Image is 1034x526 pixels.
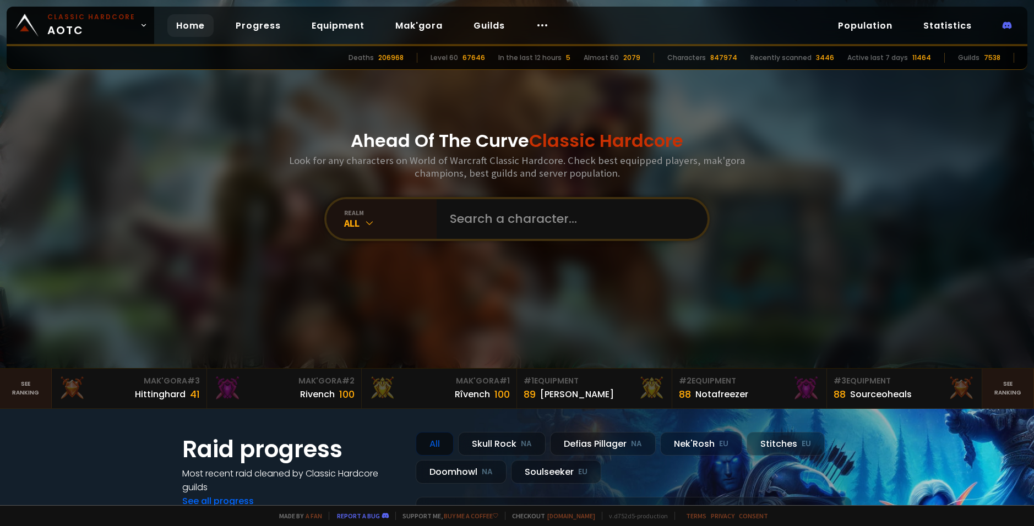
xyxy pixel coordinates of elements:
div: Mak'Gora [368,375,510,387]
small: EU [578,467,587,478]
small: EU [802,439,811,450]
div: Mak'Gora [58,375,200,387]
div: realm [344,209,437,217]
div: Doomhowl [416,460,507,484]
div: Stitches [747,432,825,456]
div: Mak'Gora [214,375,355,387]
div: All [416,432,454,456]
div: Rîvench [455,387,490,401]
div: Defias Pillager [550,432,656,456]
a: Home [167,14,214,37]
div: 2079 [623,53,640,63]
div: Nek'Rosh [660,432,742,456]
h1: Raid progress [182,432,402,467]
a: Seeranking [982,369,1034,408]
a: Population [829,14,901,37]
div: [PERSON_NAME] [540,387,614,401]
div: Skull Rock [458,432,546,456]
a: Mak'Gora#3Hittinghard41 [52,369,207,408]
div: Hittinghard [135,387,186,401]
div: 41 [190,387,200,402]
a: Classic HardcoreAOTC [7,7,154,44]
div: 5 [566,53,570,63]
div: Equipment [679,375,820,387]
div: Deaths [349,53,374,63]
a: Guilds [465,14,514,37]
a: Mak'Gora#1Rîvench100 [362,369,517,408]
a: #3Equipment88Sourceoheals [827,369,982,408]
div: Equipment [834,375,975,387]
a: Privacy [711,512,734,520]
a: #1Equipment89[PERSON_NAME] [517,369,672,408]
a: Mak'gora [387,14,451,37]
div: Equipment [524,375,665,387]
div: Characters [667,53,706,63]
span: Checkout [505,512,595,520]
span: # 1 [524,375,534,386]
div: 11464 [912,53,931,63]
input: Search a character... [443,199,694,239]
a: [DOMAIN_NAME] [547,512,595,520]
span: Made by [273,512,322,520]
div: Recently scanned [750,53,812,63]
div: 847974 [710,53,737,63]
a: Report a bug [337,512,380,520]
div: 100 [339,387,355,402]
div: 89 [524,387,536,402]
div: Almost 60 [584,53,619,63]
div: All [344,217,437,229]
h4: Most recent raid cleaned by Classic Hardcore guilds [182,467,402,494]
small: Classic Hardcore [47,12,135,22]
div: 67646 [462,53,485,63]
span: # 3 [187,375,200,386]
small: EU [719,439,728,450]
div: 88 [679,387,691,402]
span: AOTC [47,12,135,39]
span: # 1 [499,375,510,386]
a: a fan [306,512,322,520]
h1: Ahead Of The Curve [351,128,683,154]
div: 7538 [984,53,1000,63]
div: 206968 [378,53,404,63]
a: Consent [739,512,768,520]
span: # 3 [834,375,846,386]
a: See all progress [182,495,254,507]
a: Statistics [915,14,981,37]
a: Equipment [303,14,373,37]
a: #2Equipment88Notafreezer [672,369,828,408]
div: Sourceoheals [850,387,912,401]
a: Progress [227,14,290,37]
span: Classic Hardcore [529,128,683,153]
div: 3446 [816,53,834,63]
a: Terms [686,512,706,520]
div: 88 [834,387,846,402]
a: [DATE]zgpetri on godDefias Pillager8 /90 [416,497,852,526]
span: v. d752d5 - production [602,512,668,520]
div: Notafreezer [695,387,748,401]
div: Level 60 [431,53,458,63]
div: Rivench [300,387,335,401]
span: # 2 [679,375,692,386]
span: # 2 [342,375,355,386]
div: Guilds [958,53,979,63]
div: In the last 12 hours [498,53,562,63]
div: 100 [494,387,510,402]
h3: Look for any characters on World of Warcraft Classic Hardcore. Check best equipped players, mak'g... [285,154,749,179]
a: Buy me a coffee [444,512,498,520]
small: NA [631,439,642,450]
span: Support me, [395,512,498,520]
small: NA [521,439,532,450]
a: Mak'Gora#2Rivench100 [207,369,362,408]
div: Active last 7 days [847,53,908,63]
small: NA [482,467,493,478]
div: Soulseeker [511,460,601,484]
